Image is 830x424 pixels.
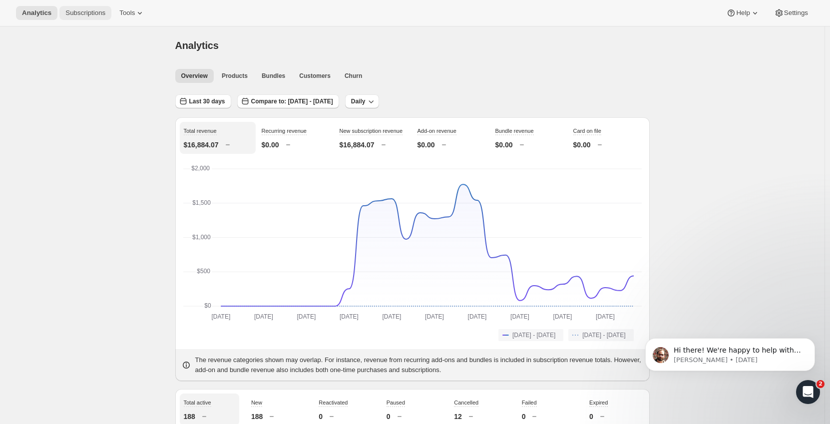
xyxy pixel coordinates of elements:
[297,313,316,320] text: [DATE]
[192,234,211,241] text: $1,000
[211,313,230,320] text: [DATE]
[184,140,219,150] p: $16,884.07
[553,313,572,320] text: [DATE]
[175,40,219,51] span: Analytics
[251,400,262,406] span: New
[204,302,211,309] text: $0
[184,128,217,134] span: Total revenue
[417,140,435,150] p: $0.00
[22,9,51,17] span: Analytics
[736,9,750,17] span: Help
[467,313,486,320] text: [DATE]
[568,329,633,341] button: [DATE] - [DATE]
[251,412,263,422] p: 188
[237,94,339,108] button: Compare to: [DATE] - [DATE]
[59,6,111,20] button: Subscriptions
[498,329,563,341] button: [DATE] - [DATE]
[522,400,537,406] span: Failed
[175,94,231,108] button: Last 30 days
[192,199,211,206] text: $1,500
[181,72,208,80] span: Overview
[495,128,534,134] span: Bundle revenue
[510,313,529,320] text: [DATE]
[16,6,57,20] button: Analytics
[454,400,478,406] span: Cancelled
[382,313,401,320] text: [DATE]
[262,72,285,80] span: Bundles
[345,94,380,108] button: Daily
[796,380,820,404] iframe: Intercom live chat
[425,313,444,320] text: [DATE]
[340,128,403,134] span: New subscription revenue
[512,331,555,339] span: [DATE] - [DATE]
[720,6,766,20] button: Help
[596,313,615,320] text: [DATE]
[345,72,362,80] span: Churn
[351,97,366,105] span: Daily
[319,400,348,406] span: Reactivated
[184,400,211,406] span: Total active
[573,128,601,134] span: Card on file
[254,313,273,320] text: [DATE]
[195,355,644,375] p: The revenue categories shown may overlap. For instance, revenue from recurring add-ons and bundle...
[387,412,391,422] p: 0
[589,412,593,422] p: 0
[222,72,248,80] span: Products
[65,9,105,17] span: Subscriptions
[340,313,359,320] text: [DATE]
[573,140,591,150] p: $0.00
[817,380,825,388] span: 2
[630,317,830,397] iframe: Intercom notifications message
[262,128,307,134] span: Recurring revenue
[184,412,195,422] p: 188
[119,9,135,17] span: Tools
[784,9,808,17] span: Settings
[189,97,225,105] span: Last 30 days
[197,268,210,275] text: $500
[589,400,608,406] span: Expired
[495,140,513,150] p: $0.00
[387,400,405,406] span: Paused
[113,6,151,20] button: Tools
[522,412,526,422] p: 0
[299,72,331,80] span: Customers
[768,6,814,20] button: Settings
[582,331,625,339] span: [DATE] - [DATE]
[251,97,333,105] span: Compare to: [DATE] - [DATE]
[319,412,323,422] p: 0
[262,140,279,150] p: $0.00
[340,140,375,150] p: $16,884.07
[191,165,210,172] text: $2,000
[417,128,456,134] span: Add-on revenue
[454,412,462,422] p: 12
